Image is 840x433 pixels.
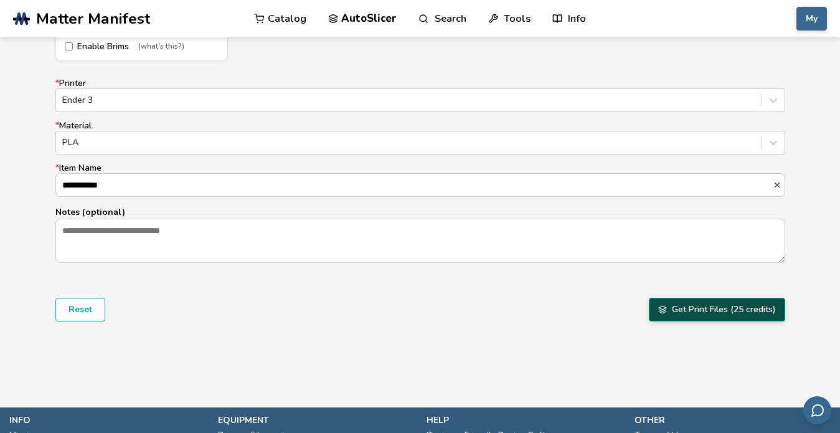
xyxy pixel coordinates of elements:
p: equipment [218,414,414,427]
textarea: Notes (optional) [56,219,785,262]
label: Material [55,121,785,155]
button: *Item Name [773,181,785,189]
button: Send feedback via email [803,396,831,424]
button: Reset [55,298,105,321]
button: Get Print Files (25 credits) [649,298,785,321]
p: help [427,414,623,427]
input: Enable Brims(what's this?) [65,42,73,50]
span: (what's this?) [138,42,184,51]
button: My [796,7,827,31]
label: Item Name [55,163,785,197]
span: Matter Manifest [36,10,150,27]
input: *Item Name [56,174,773,196]
p: info [9,414,205,427]
label: Printer [55,79,785,112]
p: other [635,414,831,427]
label: Enable Brims [65,42,219,52]
p: Notes (optional) [55,206,785,219]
